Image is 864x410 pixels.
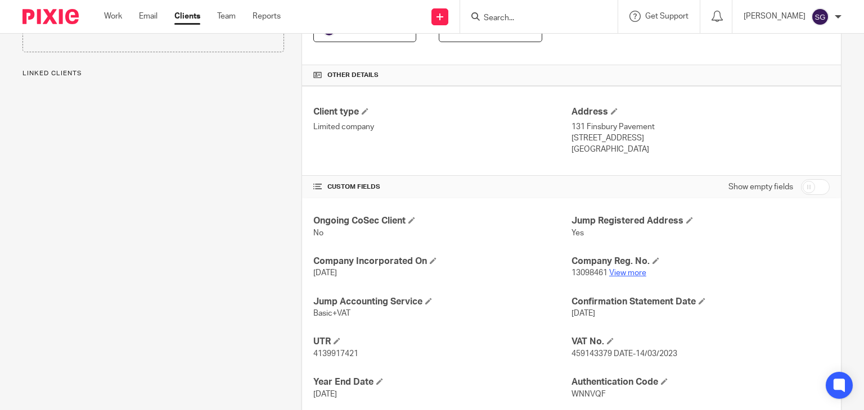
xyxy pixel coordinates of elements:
[313,336,571,348] h4: UTR
[571,144,830,155] p: [GEOGRAPHIC_DATA]
[728,181,793,193] label: Show empty fields
[22,9,79,24] img: Pixie
[571,269,607,277] span: 13098461
[483,13,584,24] input: Search
[571,106,830,118] h4: Address
[313,183,571,192] h4: CUSTOM FIELDS
[313,350,358,358] span: 4139917421
[313,309,350,317] span: Basic+VAT
[609,269,646,277] a: View more
[217,11,236,22] a: Team
[139,11,157,22] a: Email
[313,106,571,118] h4: Client type
[104,11,122,22] a: Work
[645,12,688,20] span: Get Support
[571,229,584,237] span: Yes
[313,296,571,308] h4: Jump Accounting Service
[313,215,571,227] h4: Ongoing CoSec Client
[22,69,284,78] p: Linked clients
[571,256,830,267] h4: Company Reg. No.
[313,390,337,398] span: [DATE]
[313,269,337,277] span: [DATE]
[571,296,830,308] h4: Confirmation Statement Date
[811,8,829,26] img: svg%3E
[571,376,830,388] h4: Authentication Code
[571,336,830,348] h4: VAT No.
[327,71,379,80] span: Other details
[313,256,571,267] h4: Company Incorporated On
[571,350,677,358] span: 459143379 DATE-14/03/2023
[253,11,281,22] a: Reports
[313,121,571,133] p: Limited company
[313,376,571,388] h4: Year End Date
[313,229,323,237] span: No
[571,133,830,144] p: [STREET_ADDRESS]
[174,11,200,22] a: Clients
[571,121,830,133] p: 131 Finsbury Pavement
[571,215,830,227] h4: Jump Registered Address
[571,390,606,398] span: WNNVQF
[571,309,595,317] span: [DATE]
[744,11,805,22] p: [PERSON_NAME]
